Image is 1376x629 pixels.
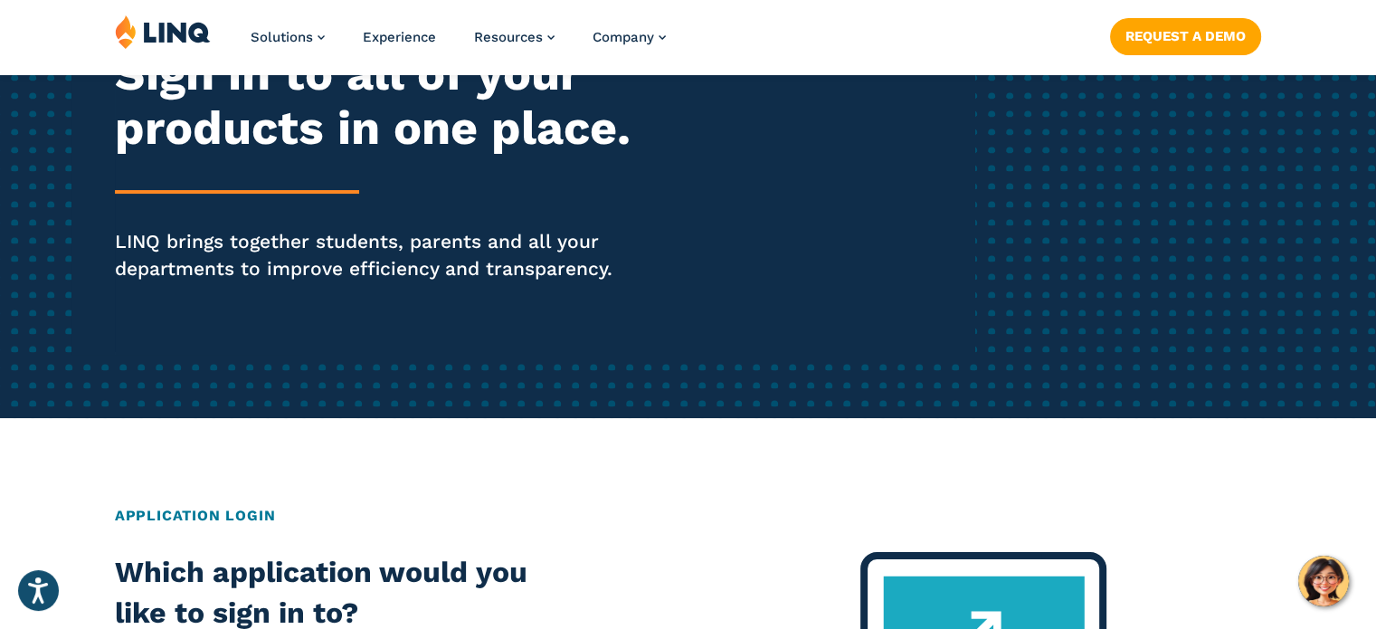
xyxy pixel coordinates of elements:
nav: Primary Navigation [251,14,666,74]
span: Company [593,29,654,45]
h2: Application Login [115,505,1261,527]
p: LINQ brings together students, parents and all your departments to improve efficiency and transpa... [115,228,645,282]
a: Request a Demo [1110,18,1261,54]
button: Hello, have a question? Let’s chat. [1298,556,1349,606]
span: Solutions [251,29,313,45]
nav: Button Navigation [1110,14,1261,54]
a: Company [593,29,666,45]
img: LINQ | K‑12 Software [115,14,211,49]
a: Solutions [251,29,325,45]
span: Resources [474,29,543,45]
a: Experience [363,29,436,45]
a: Resources [474,29,555,45]
h2: Sign in to all of your products in one place. [115,47,645,156]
